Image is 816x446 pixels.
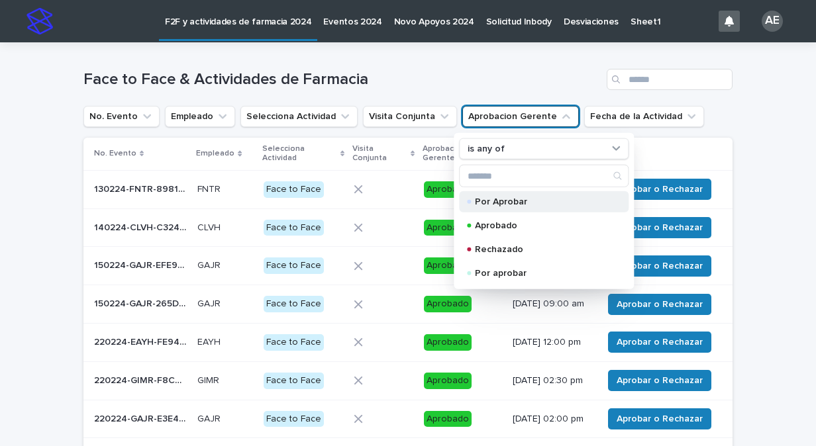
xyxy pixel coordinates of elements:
[608,370,711,391] button: Aprobar o Rechazar
[617,298,703,311] span: Aprobar o Rechazar
[83,323,733,361] tr: 220224-EAYH-FE9491220224-EAYH-FE9491 EAYHEAYH Face to FaceAprobado[DATE] 12:00 pmAprobar o Rechazar
[83,106,160,127] button: No. Evento
[83,400,733,438] tr: 220224-GAJR-E3E4D4220224-GAJR-E3E4D4 GAJRGAJR Face to FaceAprobado[DATE] 02:00 pmAprobar o Rechazar
[264,334,324,351] div: Face to Face
[424,257,472,274] div: Aprobado
[513,375,592,386] p: [DATE] 02:30 pm
[94,334,189,348] p: 220224-EAYH-FE9491
[424,334,472,351] div: Aprobado
[240,106,358,127] button: Selecciona Actividad
[264,411,324,427] div: Face to Face
[197,220,223,234] p: CLVH
[462,106,579,127] button: Aprobacion Gerente
[83,70,601,89] h1: Face to Face & Actividades de Farmacia
[94,411,189,425] p: 220224-GAJR-E3E4D4
[608,408,711,429] button: Aprobar o Rechazar
[617,221,703,234] span: Aprobar o Rechazar
[513,298,592,310] p: [DATE] 09:00 am
[94,181,189,195] p: 130224-FNTR-8981C5
[363,106,457,127] button: Visita Conjunta
[608,217,711,238] button: Aprobar o Rechazar
[94,257,189,271] p: 150224-GAJR-EFE990
[197,411,223,425] p: GAJR
[352,142,407,166] p: Visita Conjunta
[197,373,222,386] p: GIMR
[83,170,733,208] tr: 130224-FNTR-8981C5130224-FNTR-8981C5 FNTRFNTR Face to FaceAprobado[DATE] 03:00 pmAprobar o Rechazar
[262,142,336,166] p: Selecciona Actividad
[94,373,189,386] p: 220224-GIMR-F8CB83
[424,296,472,312] div: Aprobado
[264,257,324,274] div: Face to Face
[617,335,703,349] span: Aprobar o Rechazar
[617,259,703,273] span: Aprobar o Rechazar
[617,374,703,387] span: Aprobar o Rechazar
[94,296,189,310] p: 150224-GAJR-265DC2
[94,146,136,161] p: No. Evento
[197,257,223,271] p: GAJR
[459,165,629,187] div: Search
[608,332,711,353] button: Aprobar o Rechazar
[513,337,592,348] p: [DATE] 12:00 pm
[424,373,472,389] div: Aprobado
[196,146,234,161] p: Empleado
[94,220,189,234] p: 140224-CLVH-C324E1
[617,412,703,425] span: Aprobar o Rechazar
[83,285,733,324] tr: 150224-GAJR-265DC2150224-GAJR-265DC2 GAJRGAJR Face to FaceAprobado[DATE] 09:00 amAprobar o Rechazar
[83,247,733,285] tr: 150224-GAJR-EFE990150224-GAJR-EFE990 GAJRGAJR Face to FaceAprobado[DATE] 09:00 amAprobar o Rechazar
[83,208,733,247] tr: 140224-CLVH-C324E1140224-CLVH-C324E1 CLVHCLVH Face to FaceAprobado[DATE] 01:00 pmAprobar o Rechazar
[424,220,472,236] div: Aprobado
[423,142,496,166] p: Aprobacion Gerente
[460,165,628,187] input: Search
[762,11,783,32] div: AE
[513,414,592,425] p: [DATE] 02:00 pm
[264,181,324,198] div: Face to Face
[264,220,324,236] div: Face to Face
[197,296,223,310] p: GAJR
[608,294,711,315] button: Aprobar o Rechazar
[475,269,607,278] p: Por aprobar
[424,411,472,427] div: Aprobado
[468,143,505,154] p: is any of
[617,183,703,196] span: Aprobar o Rechazar
[607,69,733,90] input: Search
[165,106,235,127] button: Empleado
[424,181,472,198] div: Aprobado
[264,373,324,389] div: Face to Face
[83,361,733,400] tr: 220224-GIMR-F8CB83220224-GIMR-F8CB83 GIMRGIMR Face to FaceAprobado[DATE] 02:30 pmAprobar o Rechazar
[197,334,223,348] p: EAYH
[608,179,711,200] button: Aprobar o Rechazar
[26,8,53,34] img: stacker-logo-s-only.png
[475,221,607,230] p: Aprobado
[608,255,711,277] button: Aprobar o Rechazar
[475,197,607,206] p: Por Aprobar
[584,106,704,127] button: Fecha de la Actividad
[197,181,223,195] p: FNTR
[475,245,607,254] p: Rechazado
[264,296,324,312] div: Face to Face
